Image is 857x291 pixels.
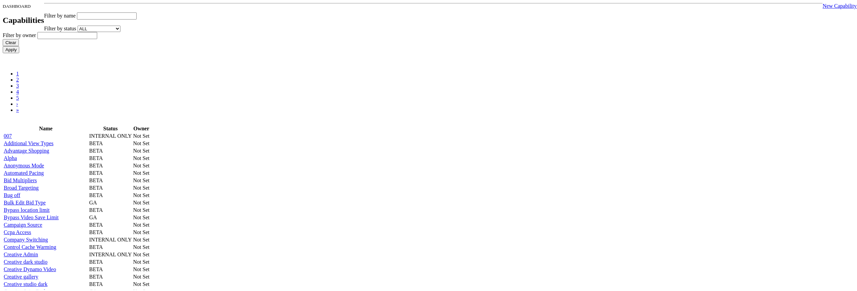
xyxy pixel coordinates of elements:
[3,15,44,24] h2: Capabilities
[89,169,103,175] span: BETA
[89,214,97,219] span: GA
[89,124,132,131] th: Status
[89,199,97,204] span: GA
[4,280,48,286] a: Creative studio dark
[4,236,48,241] a: Company Switching
[16,76,19,82] a: 2
[133,139,150,146] td: Not Set
[133,198,150,205] td: Not Set
[133,243,150,250] td: Not Set
[16,94,19,100] a: 5
[4,199,46,204] a: Bulk Edit Bid Type
[4,251,38,256] a: Creative Admin
[4,169,44,175] a: Automated Pacing
[89,139,103,145] span: BETA
[4,265,56,271] a: Creative Dynamo Video
[4,273,38,279] a: Creative gallery
[133,161,150,168] td: Not Set
[89,228,103,234] span: BETA
[16,100,18,106] a: ›
[89,251,132,256] span: INTERNAL ONLY
[3,124,88,131] th: Name
[89,176,103,182] span: BETA
[4,214,59,219] a: Bypass Video Save Limit
[89,132,132,138] span: INTERNAL ONLY
[89,206,103,212] span: BETA
[89,265,103,271] span: BETA
[4,162,44,167] a: Anonymous Mode
[133,221,150,227] td: Not Set
[89,191,103,197] span: BETA
[44,12,76,18] span: Filter by name
[133,258,150,264] td: Not Set
[44,25,76,30] span: Filter by status
[3,45,19,52] input: Apply
[4,206,50,212] a: Bypass location limit
[133,265,150,272] td: Not Set
[4,243,56,249] a: Control Cache Warming
[133,213,150,220] td: Not Set
[133,154,150,161] td: Not Set
[89,258,103,264] span: BETA
[16,106,19,112] a: »
[4,191,20,197] a: Bug off
[89,147,103,153] span: BETA
[16,88,19,94] a: 4
[89,273,103,279] span: BETA
[133,280,150,287] td: Not Set
[133,147,150,153] td: Not Set
[16,70,19,75] a: 1
[4,147,49,153] a: Advantage Shopping
[4,258,48,264] a: Creative dark studio
[133,124,150,131] th: Owner
[89,243,103,249] span: BETA
[89,184,103,190] span: BETA
[89,221,103,227] span: BETA
[133,272,150,279] td: Not Set
[89,236,132,241] span: INTERNAL ONLY
[89,154,103,160] span: BETA
[133,228,150,235] td: Not Set
[4,221,42,227] a: Campaign Source
[133,250,150,257] td: Not Set
[3,3,31,8] small: DASHBOARD
[133,184,150,190] td: Not Set
[89,162,103,167] span: BETA
[4,176,37,182] a: Bid Multipliers
[4,228,31,234] a: Ccpa Access
[4,154,17,160] a: Alpha
[133,235,150,242] td: Not Set
[133,132,150,138] td: Not Set
[16,82,19,88] a: 3
[133,206,150,213] td: Not Set
[3,38,19,45] input: Clear
[3,31,36,37] span: Filter by owner
[133,176,150,183] td: Not Set
[89,280,103,286] span: BETA
[4,132,12,138] a: 007
[4,184,39,190] a: Broad Targeting
[133,169,150,175] td: Not Set
[133,191,150,198] td: Not Set
[4,139,54,145] a: Additional View Types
